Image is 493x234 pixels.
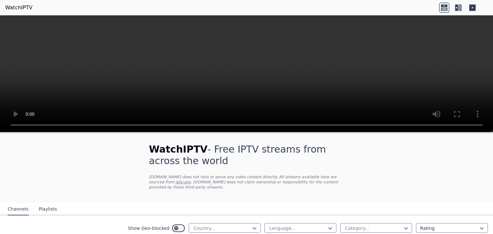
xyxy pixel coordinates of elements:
h1: - Free IPTV streams from across the world [149,144,344,167]
p: [DOMAIN_NAME] does not host or serve any video content directly. All streams available here are s... [149,174,344,190]
button: Playlists [39,203,57,215]
a: WatchIPTV [5,4,32,12]
span: WatchIPTV [149,144,208,155]
button: Channels [8,203,29,215]
a: iptv-org [176,180,191,184]
label: Show Geo-blocked [128,225,169,231]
